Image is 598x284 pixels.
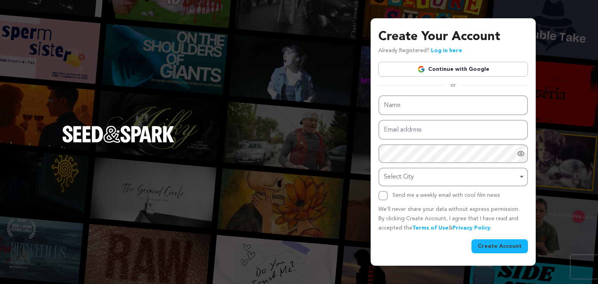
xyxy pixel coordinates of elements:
[384,172,518,183] div: Select City
[392,193,500,198] label: Send me a weekly email with cool film news
[378,62,528,77] a: Continue with Google
[417,65,425,73] img: Google logo
[62,126,174,158] a: Seed&Spark Homepage
[378,46,462,56] p: Already Registered?
[378,95,528,115] input: Name
[62,126,174,143] img: Seed&Spark Logo
[378,28,528,46] h3: Create Your Account
[446,81,461,89] span: or
[452,225,491,231] a: Privacy Policy
[431,48,462,53] a: Log in here
[378,205,528,233] p: We’ll never share your data without express permission. By clicking Create Account, I agree that ...
[471,239,528,253] button: Create Account
[517,150,525,158] a: Show password as plain text. Warning: this will display your password on the screen.
[378,120,528,140] input: Email address
[412,225,448,231] a: Terms of Use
